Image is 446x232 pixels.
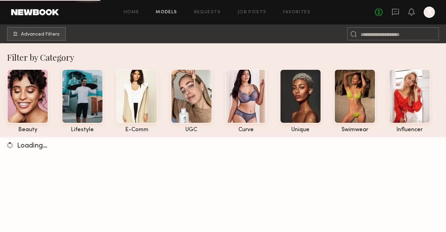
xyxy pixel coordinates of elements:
[7,52,446,63] div: Filter by Category
[21,32,60,37] span: Advanced Filters
[280,127,321,133] div: unique
[116,127,157,133] div: e-comm
[283,10,310,15] a: Favorites
[7,27,66,41] button: Advanced Filters
[124,10,139,15] a: Home
[238,10,267,15] a: Job Posts
[424,7,435,18] a: X
[17,143,47,149] span: Loading…
[7,127,48,133] div: beauty
[156,10,177,15] a: Models
[62,127,103,133] div: lifestyle
[225,127,267,133] div: curve
[389,127,430,133] div: influencer
[171,127,212,133] div: UGC
[194,10,221,15] a: Requests
[334,127,376,133] div: swimwear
